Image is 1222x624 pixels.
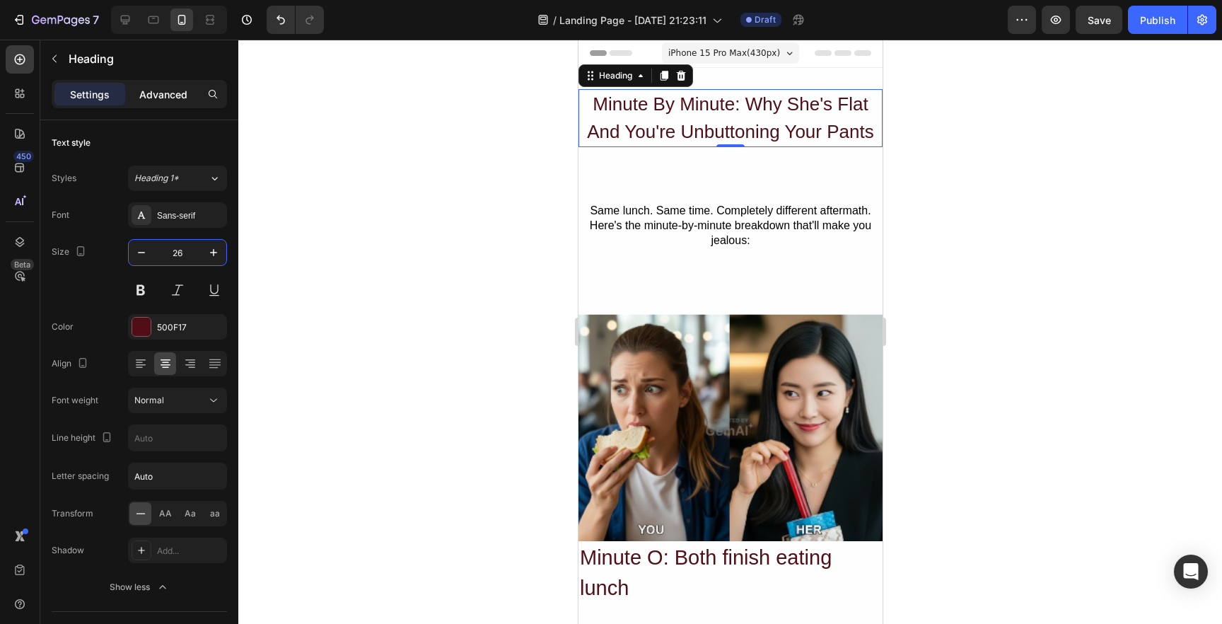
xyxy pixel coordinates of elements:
span: Draft [755,13,776,26]
div: Styles [52,172,76,185]
div: Beta [11,259,34,270]
button: Publish [1128,6,1187,34]
p: Settings [70,87,110,102]
div: Text style [52,137,91,149]
div: Undo/Redo [267,6,324,34]
div: Shadow [52,544,84,557]
button: 7 [6,6,105,34]
iframe: Design area [578,40,883,624]
button: Save [1076,6,1122,34]
span: Aa [185,507,196,520]
button: Heading 1* [128,166,227,191]
div: Font weight [52,394,98,407]
input: Auto [129,425,226,451]
div: Show less [110,580,170,594]
div: Font [52,209,69,221]
div: Align [52,354,91,374]
p: 7 [93,11,99,28]
span: / [553,13,557,28]
div: Transform [52,507,93,520]
div: Letter spacing [52,470,109,483]
p: Heading [69,50,221,67]
p: Advanced [139,87,187,102]
div: Open Intercom Messenger [1174,555,1208,589]
div: Color [52,320,74,333]
div: 450 [13,151,34,162]
div: 500F17 [157,321,223,334]
div: Sans-serif [157,209,223,222]
div: Publish [1140,13,1175,28]
button: Show less [52,574,227,600]
span: Landing Page - [DATE] 21:23:11 [559,13,706,28]
span: Normal [134,395,164,405]
span: Heading 1* [134,172,179,185]
span: AA [159,507,172,520]
button: Normal [128,388,227,413]
span: Save [1088,14,1111,26]
div: Size [52,243,89,262]
input: Auto [129,463,226,489]
div: Add... [157,545,223,557]
span: aa [210,507,220,520]
div: Line height [52,429,115,448]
